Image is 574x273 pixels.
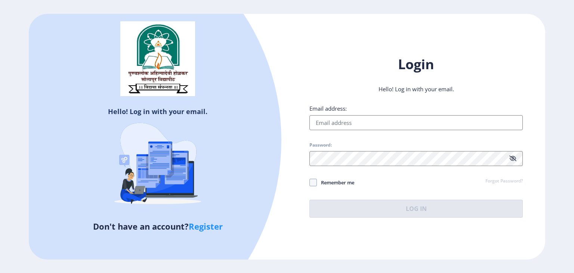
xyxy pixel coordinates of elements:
[34,220,281,232] h5: Don't have an account?
[309,200,523,218] button: Log In
[317,178,354,187] span: Remember me
[120,21,195,96] img: solapur_logo.png
[309,105,347,112] label: Email address:
[309,115,523,130] input: Email address
[92,108,223,220] img: Recruitment%20Agencies%20(%20verification).svg
[309,142,332,148] label: Password:
[485,178,523,185] a: Forgot Password?
[309,85,523,93] p: Hello! Log in with your email.
[189,221,223,232] a: Register
[309,55,523,73] h1: Login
